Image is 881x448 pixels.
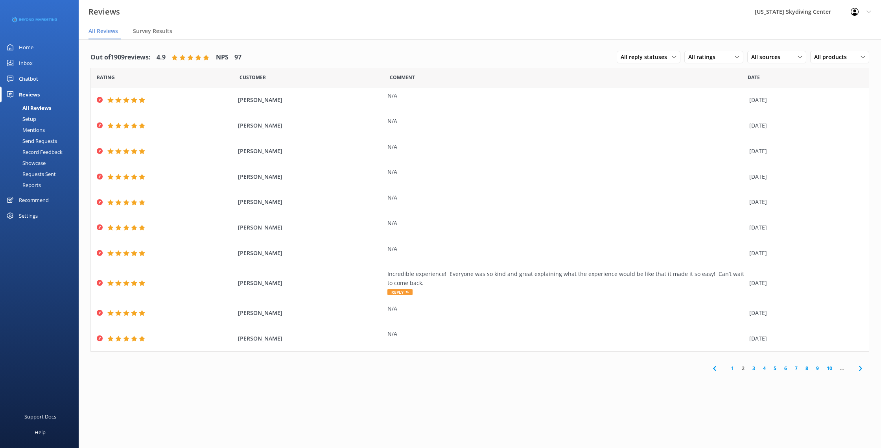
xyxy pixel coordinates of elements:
a: 9 [812,365,823,372]
span: Date [240,74,266,81]
div: [DATE] [749,198,859,206]
span: [PERSON_NAME] [238,198,383,206]
div: N/A [387,143,745,151]
div: Requests Sent [5,168,56,180]
span: Survey Results [133,27,172,35]
div: Help [35,424,46,440]
a: Send Requests [5,135,79,146]
a: 6 [780,365,791,372]
h4: 97 [234,52,241,63]
h4: Out of 1909 reviews: [90,52,151,63]
div: N/A [387,330,745,338]
div: [DATE] [749,96,859,104]
span: ... [836,365,848,372]
div: Support Docs [24,409,56,424]
div: N/A [387,193,745,202]
span: [PERSON_NAME] [238,249,383,257]
div: Reviews [19,87,40,102]
div: Showcase [5,157,46,168]
span: [PERSON_NAME] [238,279,383,287]
span: [PERSON_NAME] [238,223,383,232]
span: All ratings [688,53,720,61]
div: [DATE] [749,279,859,287]
div: Home [19,39,33,55]
a: 7 [791,365,802,372]
div: Incredible experience! Everyone was so kind and great explaining what the experience would be lik... [387,270,745,287]
span: [PERSON_NAME] [238,96,383,104]
h4: NPS [216,52,229,63]
a: All Reviews [5,102,79,113]
span: Reply [387,289,413,295]
a: 1 [727,365,738,372]
a: Setup [5,113,79,124]
div: Inbox [19,55,33,71]
a: Record Feedback [5,146,79,157]
span: [PERSON_NAME] [238,334,383,343]
h4: 4.9 [157,52,166,63]
div: [DATE] [749,147,859,156]
a: 4 [759,365,770,372]
div: Send Requests [5,135,57,146]
span: All sources [751,53,785,61]
a: Reports [5,180,79,191]
div: N/A [387,304,745,313]
div: Record Feedback [5,146,63,157]
div: [DATE] [749,309,859,317]
a: 8 [802,365,812,372]
div: Setup [5,113,36,124]
div: N/A [387,168,745,176]
div: Settings [19,208,38,224]
div: N/A [387,244,745,253]
a: Mentions [5,124,79,135]
div: [DATE] [749,334,859,343]
div: Mentions [5,124,45,135]
img: 3-1676954853.png [12,13,57,26]
span: Date [97,74,115,81]
div: [DATE] [749,172,859,181]
div: All Reviews [5,102,51,113]
a: 10 [823,365,836,372]
span: Date [748,74,760,81]
div: Recommend [19,192,49,208]
a: 3 [748,365,759,372]
div: Chatbot [19,71,38,87]
div: [DATE] [749,121,859,130]
div: N/A [387,117,745,126]
a: Requests Sent [5,168,79,180]
a: 5 [770,365,780,372]
span: [PERSON_NAME] [238,309,383,317]
span: [PERSON_NAME] [238,172,383,181]
div: N/A [387,219,745,228]
div: [DATE] [749,223,859,232]
h3: Reviews [88,6,120,18]
a: 2 [738,365,748,372]
span: [PERSON_NAME] [238,147,383,156]
div: N/A [387,91,745,100]
div: [DATE] [749,249,859,257]
span: All Reviews [88,27,118,35]
a: Showcase [5,157,79,168]
span: All reply statuses [621,53,672,61]
span: [PERSON_NAME] [238,121,383,130]
span: Question [390,74,415,81]
div: Reports [5,180,41,191]
span: All products [814,53,852,61]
